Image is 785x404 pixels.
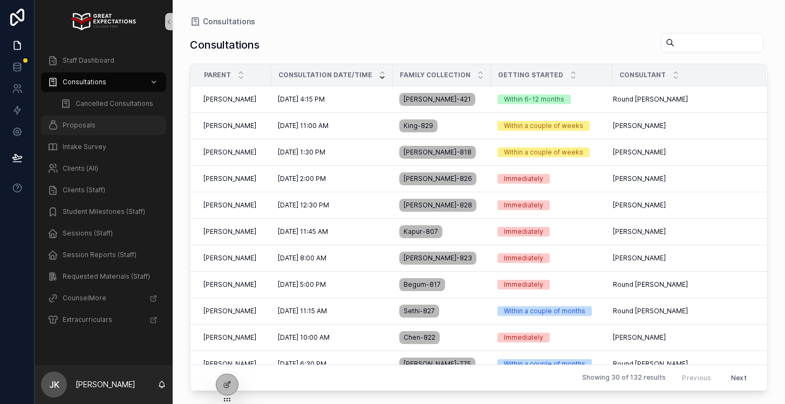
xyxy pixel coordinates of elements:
div: Within a couple of months [504,306,585,316]
a: [PERSON_NAME]-826 [399,170,484,187]
span: Parent [204,71,231,79]
div: Within 6-12 months [504,95,564,104]
span: [PERSON_NAME] [203,174,256,183]
span: [DATE] 10:00 AM [278,333,330,342]
a: Within a couple of weeks [497,121,606,131]
a: Round [PERSON_NAME] [613,307,753,315]
span: Consultations [63,78,106,86]
a: [DATE] 4:15 PM [278,95,386,104]
span: [PERSON_NAME] [203,360,256,368]
a: Sethi-827 [399,302,484,320]
a: [PERSON_NAME] [203,95,265,104]
span: Family collection [400,71,470,79]
span: Clients (All) [63,164,98,173]
a: [PERSON_NAME] [613,122,753,130]
span: Extracurriculars [63,315,112,324]
div: Immediately [504,200,543,210]
span: [PERSON_NAME]-826 [404,174,472,183]
a: Requested Materials (Staff) [41,267,166,286]
a: Student Milestones (Staff) [41,202,166,221]
a: Immediately [497,253,606,263]
a: CounselMore [41,288,166,308]
a: [PERSON_NAME] [203,122,265,130]
span: [DATE] 4:15 PM [278,95,325,104]
a: [PERSON_NAME] [203,254,265,262]
span: JK [49,378,59,391]
div: Within a couple of months [504,359,585,369]
span: CounselMore [63,294,106,302]
span: [DATE] 2:00 PM [278,174,326,183]
a: [DATE] 10:00 AM [278,333,386,342]
span: [PERSON_NAME] [203,95,256,104]
a: [PERSON_NAME] [613,333,753,342]
a: [DATE] 12:30 PM [278,201,386,210]
span: [PERSON_NAME] [613,174,666,183]
span: Clients (Staff) [63,186,105,194]
span: [PERSON_NAME] [613,122,666,130]
a: Kapur-807 [399,223,484,240]
span: Consultation Date/Time [278,71,372,79]
span: [PERSON_NAME]-823 [404,254,472,262]
span: Round [PERSON_NAME] [613,360,688,368]
a: [PERSON_NAME] [613,201,753,210]
span: [DATE] 6:30 PM [278,360,326,368]
span: [PERSON_NAME] [203,254,256,262]
span: [PERSON_NAME] [203,122,256,130]
span: Consultations [203,16,255,27]
span: Chen-822 [404,333,435,342]
span: [DATE] 11:00 AM [278,122,329,130]
span: Staff Dashboard [63,56,114,65]
a: Immediately [497,280,606,289]
a: Proposals [41,116,166,135]
a: [DATE] 1:30 PM [278,148,386,157]
a: Immediately [497,333,606,342]
a: Immediately [497,227,606,237]
div: Immediately [504,174,543,184]
span: Round [PERSON_NAME] [613,280,688,289]
span: Round [PERSON_NAME] [613,95,688,104]
span: [DATE] 5:00 PM [278,280,326,289]
span: [PERSON_NAME] [203,201,256,210]
a: Within a couple of months [497,306,606,316]
span: [PERSON_NAME]-818 [404,148,472,157]
a: [DATE] 6:30 PM [278,360,386,368]
a: [PERSON_NAME] [203,174,265,183]
a: [PERSON_NAME]-823 [399,250,484,267]
a: Cancelled Consultations [54,94,166,113]
a: [DATE] 2:00 PM [278,174,386,183]
a: Immediately [497,200,606,210]
span: [DATE] 11:15 AM [278,307,327,315]
span: [PERSON_NAME]-421 [404,95,471,104]
span: [PERSON_NAME] [613,227,666,236]
span: [DATE] 11:45 AM [278,227,328,236]
span: Sessions (Staff) [63,229,113,238]
a: [PERSON_NAME] [203,227,265,236]
span: Cancelled Consultations [76,99,153,108]
span: [PERSON_NAME] [203,307,256,315]
div: Immediately [504,227,543,237]
span: Proposals [63,121,95,130]
span: [DATE] 12:30 PM [278,201,329,210]
a: Begum-817 [399,276,484,293]
a: [DATE] 8:00 AM [278,254,386,262]
button: Next [723,369,754,386]
span: [DATE] 1:30 PM [278,148,325,157]
a: Intake Survey [41,137,166,157]
a: Round [PERSON_NAME] [613,360,753,368]
span: Begum-817 [404,280,441,289]
img: App logo [71,13,135,30]
span: Intake Survey [63,143,106,151]
span: [PERSON_NAME] [613,201,666,210]
span: [PERSON_NAME] [203,280,256,289]
a: Consultations [41,72,166,92]
a: Clients (Staff) [41,180,166,200]
a: [DATE] 11:15 AM [278,307,386,315]
a: Staff Dashboard [41,51,166,70]
div: Immediately [504,280,543,289]
span: Requested Materials (Staff) [63,272,150,281]
a: [PERSON_NAME] [613,174,753,183]
a: Round [PERSON_NAME] [613,280,753,289]
a: [PERSON_NAME] [203,307,265,315]
a: [PERSON_NAME]-421 [399,91,484,108]
h1: Consultations [190,37,260,52]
